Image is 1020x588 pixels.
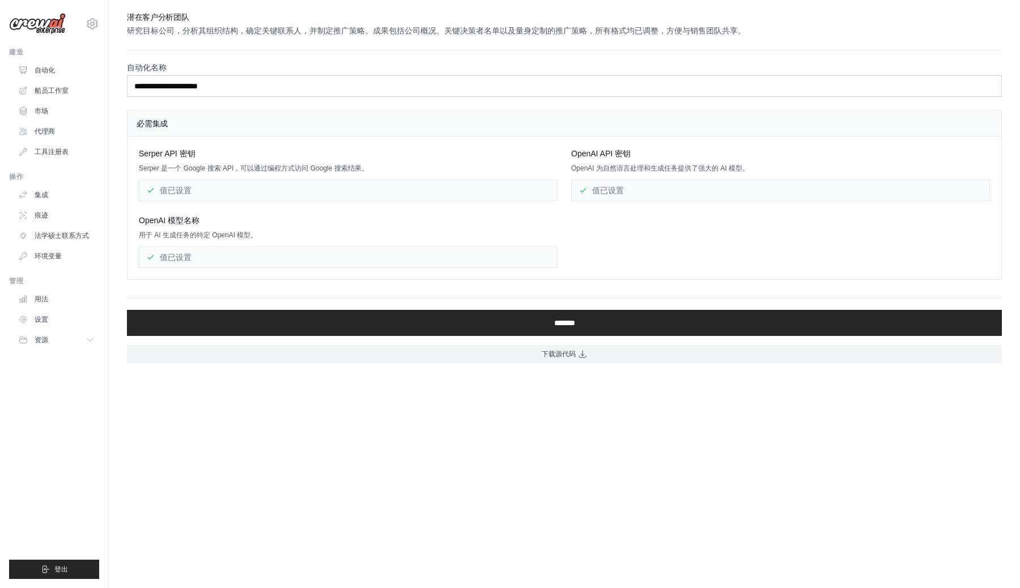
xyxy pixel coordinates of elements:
font: 集成 [35,191,48,199]
font: 用于 AI 生成任务的特定 OpenAI 模型。 [139,231,257,239]
font: 自动化 [35,66,55,74]
font: 值已设置 [160,253,192,262]
a: 船员工作室 [14,82,99,100]
font: 设置 [35,316,48,323]
font: 用法 [35,295,48,303]
font: 工具注册表 [35,148,69,156]
a: 环境变量 [14,247,99,265]
font: 资源 [35,336,48,344]
a: 集成 [14,186,99,204]
font: 船员工作室 [35,87,69,95]
font: 值已设置 [592,186,624,195]
font: OpenAI 为自然语言处理和生成任务提供了强大的 AI 模型。 [571,164,749,172]
font: 管理 [9,277,23,285]
font: 潜在客户分析团队 [127,12,189,22]
a: 设置 [14,310,99,329]
font: 环境变量 [35,252,62,260]
font: 操作 [9,173,23,181]
font: 法学硕士联系方式 [35,232,89,240]
font: 下载源代码 [542,350,576,358]
font: 市场 [35,107,48,115]
font: OpenAI API 密钥 [571,149,631,158]
a: 自动化 [14,61,99,79]
a: 法学硕士联系方式 [14,227,99,245]
font: 痕迹 [35,211,48,219]
font: Serper API 密钥 [139,149,195,158]
img: 标识 [9,13,66,35]
button: 资源 [14,331,99,349]
font: 值已设置 [160,186,192,195]
font: 登出 [54,565,68,573]
font: 研究目标公司，分析其组织结构，确定关键联系人，并制定推广策略。成果包括公司概况、关键决策者名单以及量身定制的推广策略，所有格式均已调整，方便与销售团队共享。 [127,26,746,35]
font: 代理商 [35,127,55,135]
font: OpenAI 模型名称 [139,216,199,225]
font: 建造 [9,48,23,56]
a: 用法 [14,290,99,308]
a: 痕迹 [14,206,99,224]
font: Serper 是一个 Google 搜索 API，可以通过编程方式访问 Google 搜索结果。 [139,164,368,172]
a: 工具注册表 [14,143,99,161]
a: 市场 [14,102,99,120]
a: 代理商 [14,122,99,140]
font: 必需集成 [137,119,168,128]
button: 登出 [9,560,99,579]
a: 下载源代码 [127,345,1002,363]
font: 自动化名称 [127,63,167,72]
